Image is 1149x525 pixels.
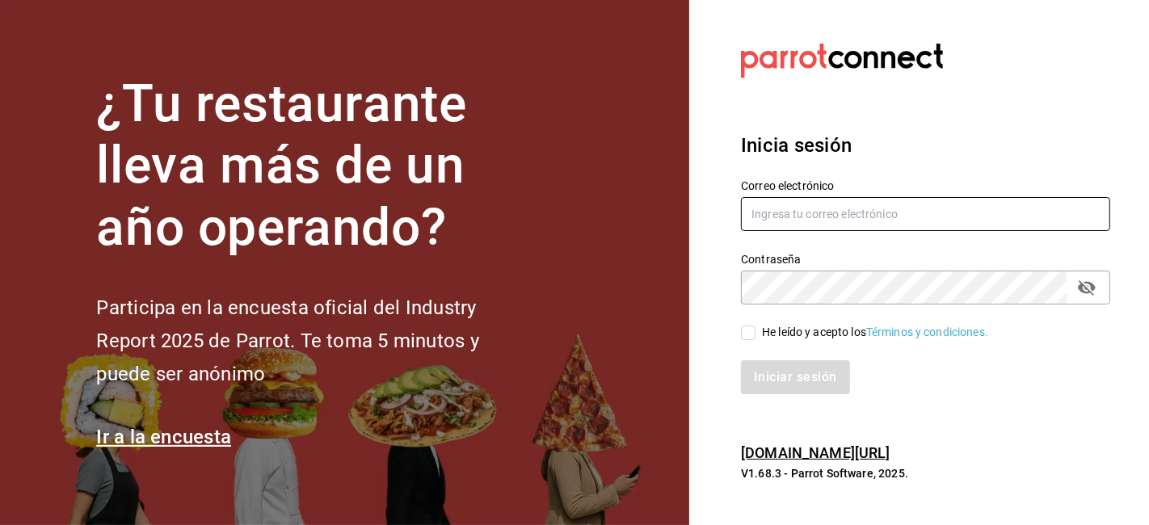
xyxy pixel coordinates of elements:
[741,180,1110,191] label: Correo electrónico
[741,465,1110,481] p: V1.68.3 - Parrot Software, 2025.
[96,426,231,448] a: Ir a la encuesta
[96,292,532,390] h2: Participa en la encuesta oficial del Industry Report 2025 de Parrot. Te toma 5 minutos y puede se...
[96,73,532,259] h1: ¿Tu restaurante lleva más de un año operando?
[762,324,988,341] div: He leído y acepto los
[866,325,988,338] a: Términos y condiciones.
[1073,274,1101,301] button: passwordField
[741,131,1110,160] h3: Inicia sesión
[741,197,1110,231] input: Ingresa tu correo electrónico
[741,254,1110,265] label: Contraseña
[741,444,890,461] a: [DOMAIN_NAME][URL]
